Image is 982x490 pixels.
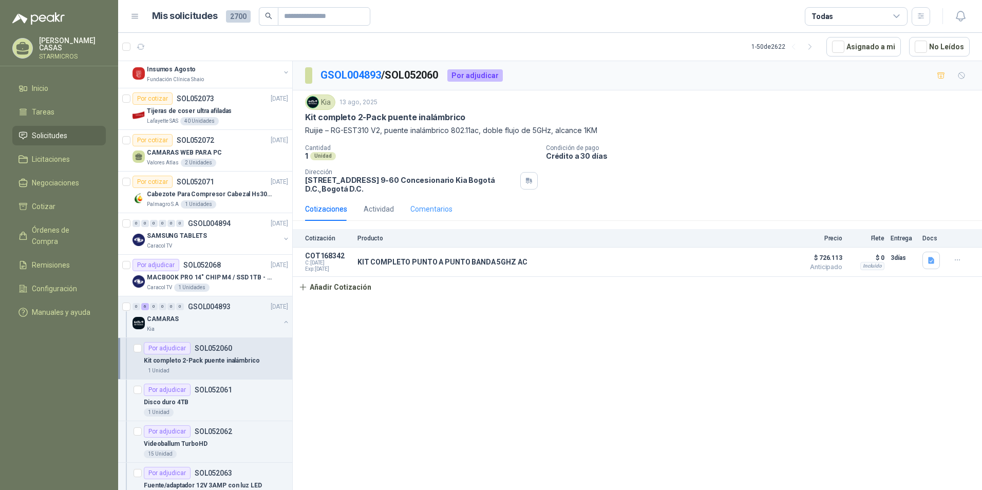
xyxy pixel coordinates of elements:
[144,356,259,366] p: Kit completo 2-Pack puente inalámbrico
[144,425,191,438] div: Por adjudicar
[12,79,106,98] a: Inicio
[12,197,106,216] a: Cotizar
[147,117,178,125] p: Lafayette SAS
[791,264,842,270] span: Anticipado
[293,277,377,297] button: Añadir Cotización
[177,178,214,185] p: SOL052071
[410,203,452,215] div: Comentarios
[133,220,140,227] div: 0
[265,12,272,20] span: search
[305,260,351,266] span: C: [DATE]
[147,325,155,333] p: Kia
[195,345,232,352] p: SOL052060
[144,408,174,417] div: 1 Unidad
[860,262,884,270] div: Incluido
[891,235,916,242] p: Entrega
[144,467,191,479] div: Por adjudicar
[147,65,196,74] p: Insumos Agosto
[39,53,106,60] p: STARMICROS
[32,307,90,318] span: Manuales y ayuda
[32,154,70,165] span: Licitaciones
[167,303,175,310] div: 0
[176,220,184,227] div: 0
[12,220,106,251] a: Órdenes de Compra
[32,130,67,141] span: Solicitudes
[147,76,204,84] p: Fundación Clínica Shaio
[133,317,145,329] img: Company Logo
[133,192,145,204] img: Company Logo
[305,95,335,110] div: Kia
[133,234,145,246] img: Company Logo
[305,176,516,193] p: [STREET_ADDRESS] 9-60 Concesionario Kia Bogotá D.C. , Bogotá D.C.
[305,112,465,123] p: Kit completo 2-Pack puente inalámbrico
[357,235,785,242] p: Producto
[141,220,149,227] div: 0
[357,258,527,266] p: KIT COMPLETO PUNTO A PUNTO BANDA 5GHZ AC
[133,217,290,250] a: 0 0 0 0 0 0 GSOL004894[DATE] Company LogoSAMSUNG TABLETSCaracol TV
[183,261,221,269] p: SOL052068
[305,203,347,215] div: Cotizaciones
[271,260,288,270] p: [DATE]
[32,106,54,118] span: Tareas
[118,130,292,172] a: Por cotizarSOL052072[DATE] CAMARAS WEB PARA PCValores Atlas2 Unidades
[133,275,145,288] img: Company Logo
[922,235,943,242] p: Docs
[133,176,173,188] div: Por cotizar
[133,109,145,121] img: Company Logo
[174,284,210,292] div: 1 Unidades
[118,421,292,463] a: Por adjudicarSOL052062Videoballum TurboHD15 Unidad
[147,273,275,282] p: MACBOOK PRO 14" CHIP M4 / SSD 1TB - 24 GB RAM
[305,266,351,272] span: Exp: [DATE]
[152,9,218,24] h1: Mis solicitudes
[147,106,232,116] p: Tijeras de coser ultra afiladas
[133,51,290,84] a: 13 0 0 0 0 0 GSOL004899[DATE] Company LogoInsumos AgostoFundación Clínica Shaio
[305,235,351,242] p: Cotización
[271,177,288,187] p: [DATE]
[271,136,288,145] p: [DATE]
[118,338,292,380] a: Por adjudicarSOL052060Kit completo 2-Pack puente inalámbrico1 Unidad
[144,439,207,449] p: Videoballum TurboHD
[271,219,288,229] p: [DATE]
[144,367,174,375] div: 1 Unidad
[339,98,377,107] p: 13 ago, 2025
[147,242,172,250] p: Caracol TV
[144,450,177,458] div: 15 Unidad
[147,231,207,241] p: SAMSUNG TABLETS
[141,303,149,310] div: 6
[147,314,179,324] p: CAMARAS
[305,252,351,260] p: COT168342
[39,37,106,51] p: [PERSON_NAME] CASAS
[159,220,166,227] div: 0
[12,102,106,122] a: Tareas
[546,144,978,152] p: Condición de pago
[12,126,106,145] a: Solicitudes
[12,173,106,193] a: Negociaciones
[32,259,70,271] span: Remisiones
[546,152,978,160] p: Crédito a 30 días
[891,252,916,264] p: 3 días
[176,303,184,310] div: 0
[181,159,216,167] div: 2 Unidades
[144,384,191,396] div: Por adjudicar
[12,303,106,322] a: Manuales y ayuda
[118,88,292,130] a: Por cotizarSOL052073[DATE] Company LogoTijeras de coser ultra afiladasLafayette SAS40 Unidades
[180,117,219,125] div: 40 Unidades
[307,97,318,108] img: Company Logo
[133,303,140,310] div: 0
[305,144,538,152] p: Cantidad
[12,12,65,25] img: Logo peakr
[32,201,55,212] span: Cotizar
[32,283,77,294] span: Configuración
[147,284,172,292] p: Caracol TV
[848,235,884,242] p: Flete
[177,137,214,144] p: SOL052072
[310,152,336,160] div: Unidad
[144,342,191,354] div: Por adjudicar
[320,69,381,81] a: GSOL004893
[32,177,79,189] span: Negociaciones
[118,380,292,421] a: Por adjudicarSOL052061Disco duro 4TB1 Unidad
[32,224,96,247] span: Órdenes de Compra
[305,125,970,136] p: Ruijie – RG-EST310 V2, puente inalámbrico 802.11ac, doble flujo de 5GHz, alcance 1KM
[791,235,842,242] p: Precio
[188,303,231,310] p: GSOL004893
